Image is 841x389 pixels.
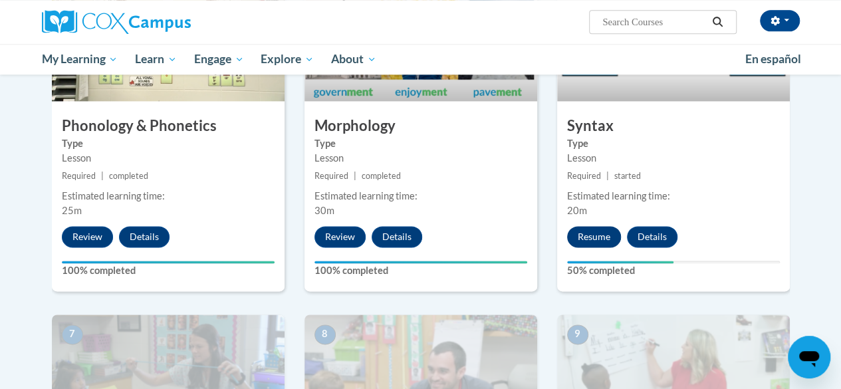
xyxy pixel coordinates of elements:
[42,10,191,34] img: Cox Campus
[62,226,113,247] button: Review
[314,189,527,203] div: Estimated learning time:
[314,226,366,247] button: Review
[42,10,281,34] a: Cox Campus
[567,171,601,181] span: Required
[119,226,170,247] button: Details
[101,171,104,181] span: |
[314,136,527,151] label: Type
[331,51,376,67] span: About
[372,226,422,247] button: Details
[567,261,673,263] div: Your progress
[62,136,275,151] label: Type
[194,51,244,67] span: Engage
[745,52,801,66] span: En español
[314,261,527,263] div: Your progress
[185,44,253,74] a: Engage
[252,44,322,74] a: Explore
[606,171,609,181] span: |
[314,171,348,181] span: Required
[314,324,336,344] span: 8
[354,171,356,181] span: |
[62,189,275,203] div: Estimated learning time:
[567,226,621,247] button: Resume
[41,51,118,67] span: My Learning
[627,226,677,247] button: Details
[126,44,185,74] a: Learn
[362,171,401,181] span: completed
[788,336,830,378] iframe: Button to launch messaging window
[567,263,780,278] label: 50% completed
[32,44,810,74] div: Main menu
[261,51,314,67] span: Explore
[304,116,537,136] h3: Morphology
[322,44,385,74] a: About
[567,151,780,166] div: Lesson
[314,263,527,278] label: 100% completed
[62,151,275,166] div: Lesson
[33,44,127,74] a: My Learning
[737,45,810,73] a: En español
[314,151,527,166] div: Lesson
[62,324,83,344] span: 7
[567,189,780,203] div: Estimated learning time:
[707,14,727,30] button: Search
[135,51,177,67] span: Learn
[567,324,588,344] span: 9
[760,10,800,31] button: Account Settings
[109,171,148,181] span: completed
[614,171,641,181] span: started
[62,171,96,181] span: Required
[601,14,707,30] input: Search Courses
[62,205,82,216] span: 25m
[557,116,790,136] h3: Syntax
[62,261,275,263] div: Your progress
[52,116,285,136] h3: Phonology & Phonetics
[62,263,275,278] label: 100% completed
[567,136,780,151] label: Type
[314,205,334,216] span: 30m
[567,205,587,216] span: 20m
